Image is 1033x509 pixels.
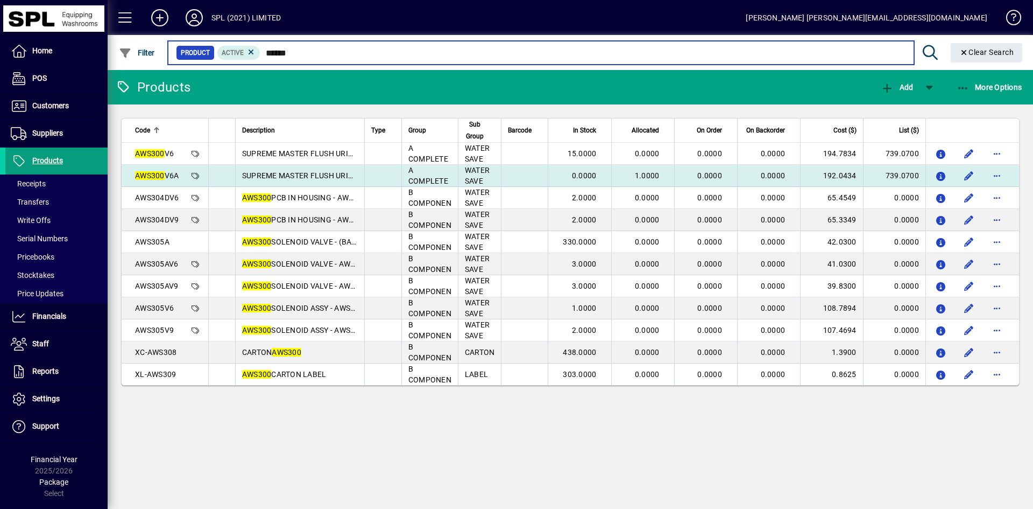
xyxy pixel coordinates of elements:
[635,326,660,334] span: 0.0000
[960,145,978,162] button: Edit
[863,209,925,231] td: 0.0000
[32,74,47,82] span: POS
[960,299,978,317] button: Edit
[800,187,862,209] td: 65.4549
[5,65,108,92] a: POS
[5,229,108,248] a: Serial Numbers
[465,254,490,274] span: WATER SAVE
[32,129,63,137] span: Suppliers
[211,9,281,26] div: SPL (2021) LIMITED
[960,277,978,295] button: Edit
[863,253,925,275] td: 0.0000
[508,124,541,136] div: Barcode
[635,238,660,246] span: 0.0000
[242,171,455,180] span: SUPREME MASTER FLUSH URINAL CONTROL-MAINS POWER
[957,83,1022,92] span: More Options
[988,167,1006,184] button: More options
[135,348,176,357] span: XC-AWS308
[572,304,597,312] span: 1.0000
[863,143,925,165] td: 739.0700
[960,255,978,273] button: Edit
[761,238,786,246] span: 0.0000
[11,253,54,261] span: Pricebooks
[878,78,916,97] button: Add
[5,38,108,65] a: Home
[135,193,179,202] span: AWS304DV6
[465,348,495,357] span: CARTON
[960,366,978,383] button: Edit
[242,282,272,290] em: AWS300
[761,149,786,158] span: 0.0000
[988,299,1006,317] button: More options
[746,124,785,136] span: On Backorder
[465,144,490,163] span: WATER SAVE
[408,343,451,362] span: B COMPONEN
[11,271,54,280] span: Stocktakes
[635,171,660,180] span: 1.0000
[951,43,1023,62] button: Clear
[635,193,660,202] span: 0.0000
[697,370,722,379] span: 0.0000
[408,254,451,274] span: B COMPONEN
[242,215,272,224] em: AWS300
[135,171,179,180] span: V6A
[11,216,51,225] span: Write Offs
[242,260,373,268] span: SOLENOID VALVE - AWSLVS6
[242,124,275,136] span: Description
[242,370,272,379] em: AWS300
[761,326,786,334] span: 0.0000
[568,149,597,158] span: 15.0000
[39,478,68,486] span: Package
[5,413,108,440] a: Support
[800,341,862,364] td: 1.3900
[5,120,108,147] a: Suppliers
[988,277,1006,295] button: More options
[681,124,731,136] div: On Order
[697,260,722,268] span: 0.0000
[960,344,978,361] button: Edit
[863,187,925,209] td: 0.0000
[32,367,59,375] span: Reports
[572,326,597,334] span: 2.0000
[135,282,178,290] span: AWS305AV9
[761,304,786,312] span: 0.0000
[242,124,358,136] div: Description
[508,124,532,136] span: Barcode
[116,79,190,96] div: Products
[135,124,150,136] span: Code
[563,370,596,379] span: 303.0000
[32,422,59,430] span: Support
[988,322,1006,339] button: More options
[32,339,49,348] span: Staff
[863,319,925,341] td: 0.0000
[988,211,1006,228] button: More options
[988,189,1006,206] button: More options
[242,260,272,268] em: AWS300
[135,370,176,379] span: XL-AWS309
[800,231,862,253] td: 42.0300
[408,144,448,163] span: A COMPLETE
[635,282,660,290] span: 0.0000
[5,211,108,229] a: Write Offs
[242,370,327,379] span: CARTON LABEL
[242,282,373,290] span: SOLENOID VALVE - AWSVLS9
[800,209,862,231] td: 65.3349
[833,124,857,136] span: Cost ($)
[881,83,913,92] span: Add
[408,166,448,185] span: A COMPLETE
[31,455,77,464] span: Financial Year
[563,238,596,246] span: 330.0000
[635,215,660,224] span: 0.0000
[959,48,1014,57] span: Clear Search
[800,253,862,275] td: 41.0300
[408,188,451,207] span: B COMPONEN
[863,297,925,319] td: 0.0000
[960,233,978,250] button: Edit
[32,46,52,55] span: Home
[32,101,69,110] span: Customers
[555,124,606,136] div: In Stock
[573,124,596,136] span: In Stock
[5,266,108,284] a: Stocktakes
[697,215,722,224] span: 0.0000
[242,348,301,357] span: CARTON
